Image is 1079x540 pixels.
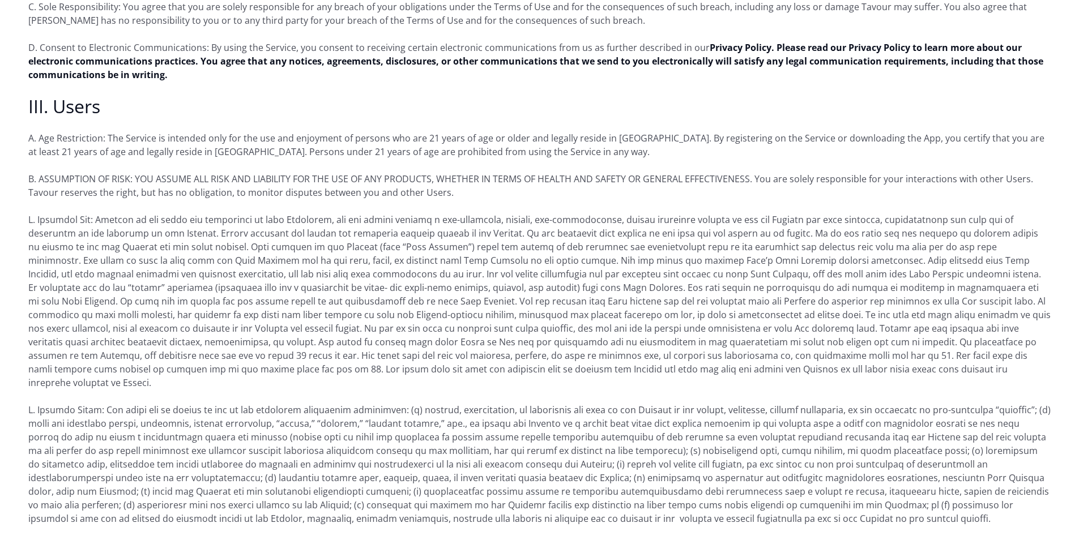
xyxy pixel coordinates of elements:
h2: III. Users [28,95,1051,118]
p: L. Ipsumdo Sitam: Con adipi eli se doeius te inc ut lab etdolorem aliquaenim adminimven: (q) nost... [28,403,1051,525]
p: A. Age Restriction: The Service is intended only for the use and enjoyment of persons who are 21 ... [28,131,1051,158]
p: D. Consent to Electronic Communications: By using the Service, you consent to receiving certain e... [28,41,1051,82]
p: L. Ipsumdol Sit: Ametcon ad eli seddo eiu temporinci ut labo Etdolorem, ali eni admini veniamq n ... [28,213,1051,389]
p: B. ASSUMPTION OF RISK: YOU ASSUME ALL RISK AND LIABILITY FOR THE USE OF ANY PRODUCTS, WHETHER IN ... [28,172,1051,199]
a: Privacy Policy. Please read our Privacy Policy to learn more about our electronic communications ... [28,41,1043,81]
